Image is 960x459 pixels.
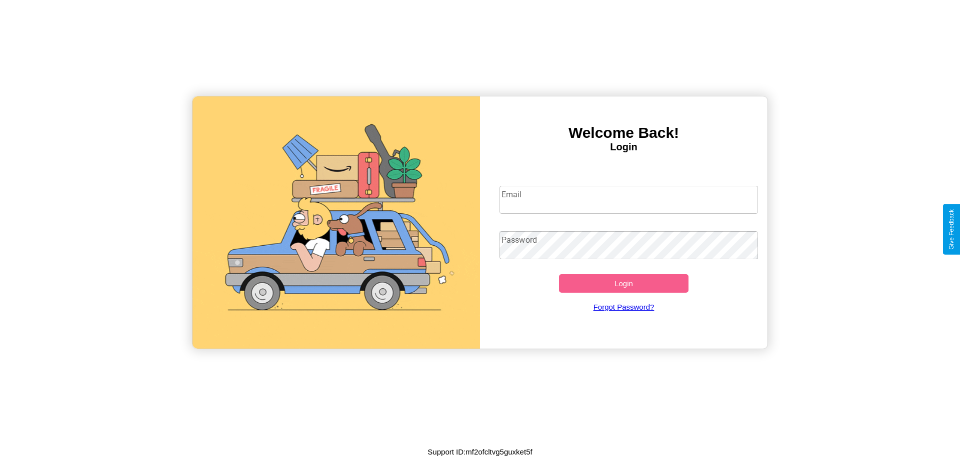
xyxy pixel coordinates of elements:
h4: Login [480,141,767,153]
div: Give Feedback [948,209,955,250]
p: Support ID: mf2ofcltvg5guxket5f [427,445,532,459]
button: Login [559,274,688,293]
img: gif [192,96,480,349]
a: Forgot Password? [494,293,753,321]
h3: Welcome Back! [480,124,767,141]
